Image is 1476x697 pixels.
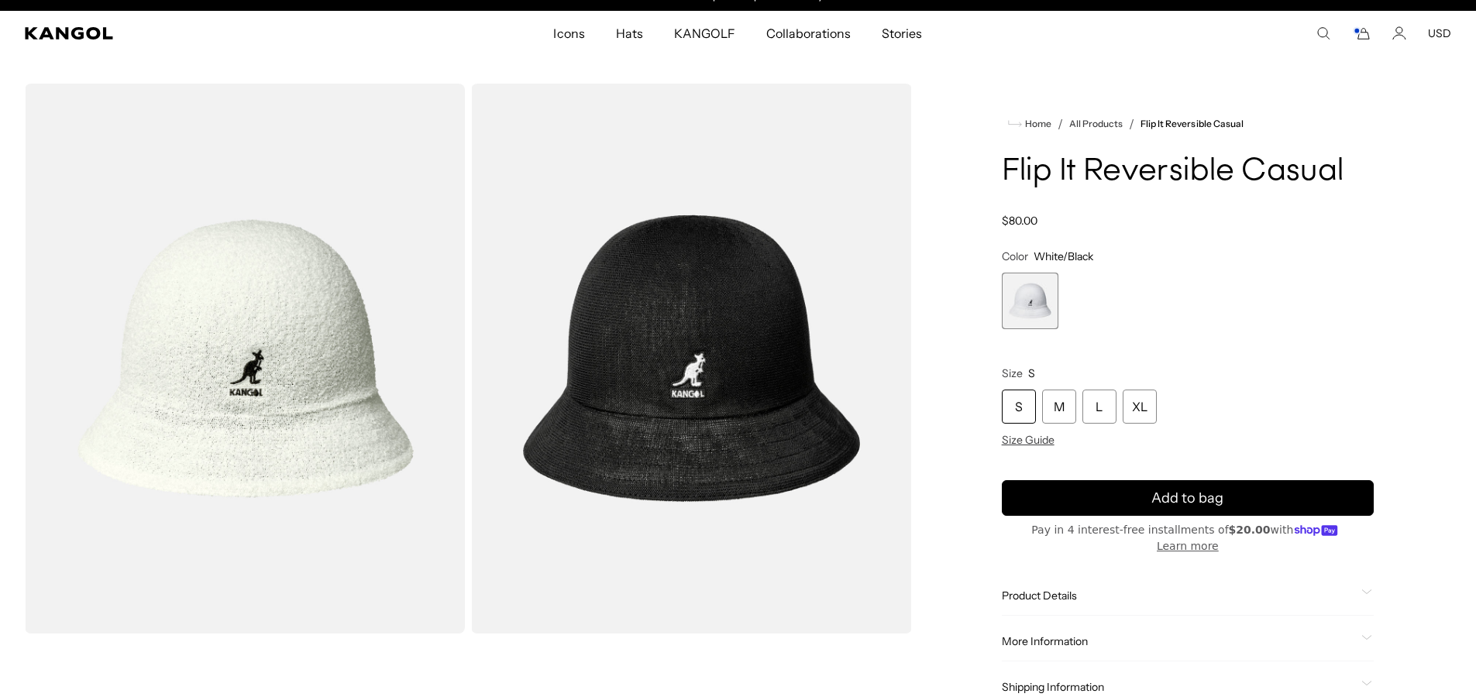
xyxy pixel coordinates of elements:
img: color-white-black [471,84,911,633]
span: Product Details [1002,589,1355,603]
span: Collaborations [766,11,851,56]
span: Color [1002,249,1028,263]
div: XL [1123,390,1157,424]
span: Size Guide [1002,433,1055,447]
span: KANGOLF [674,11,735,56]
button: USD [1428,26,1451,40]
button: Cart [1352,26,1371,40]
span: Size [1002,366,1023,380]
span: Stories [882,11,922,56]
span: Home [1022,118,1051,129]
a: KANGOLF [659,11,751,56]
div: 1 of 1 [1002,273,1058,329]
a: Collaborations [751,11,866,56]
span: Icons [553,11,584,56]
img: color-white-black [25,84,465,633]
product-gallery: Gallery Viewer [25,84,912,633]
span: Shipping Information [1002,680,1355,694]
button: Add to bag [1002,480,1374,516]
div: L [1082,390,1116,424]
li: / [1051,115,1063,133]
a: Kangol [25,27,367,39]
a: All Products [1069,118,1123,129]
a: Account [1392,26,1406,40]
a: Home [1008,117,1051,131]
a: Flip It Reversible Casual [1141,118,1244,129]
nav: breadcrumbs [1002,115,1374,133]
li: / [1123,115,1134,133]
h1: Flip It Reversible Casual [1002,155,1374,189]
a: Stories [866,11,938,56]
span: $80.00 [1002,214,1037,228]
span: More Information [1002,634,1355,648]
a: Icons [538,11,600,56]
div: S [1002,390,1036,424]
span: White/Black [1034,249,1093,263]
span: Hats [616,11,643,56]
a: Hats [600,11,659,56]
div: M [1042,390,1076,424]
label: White/Black [1002,273,1058,329]
span: Add to bag [1151,488,1223,509]
summary: Search here [1316,26,1330,40]
span: S [1028,366,1035,380]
